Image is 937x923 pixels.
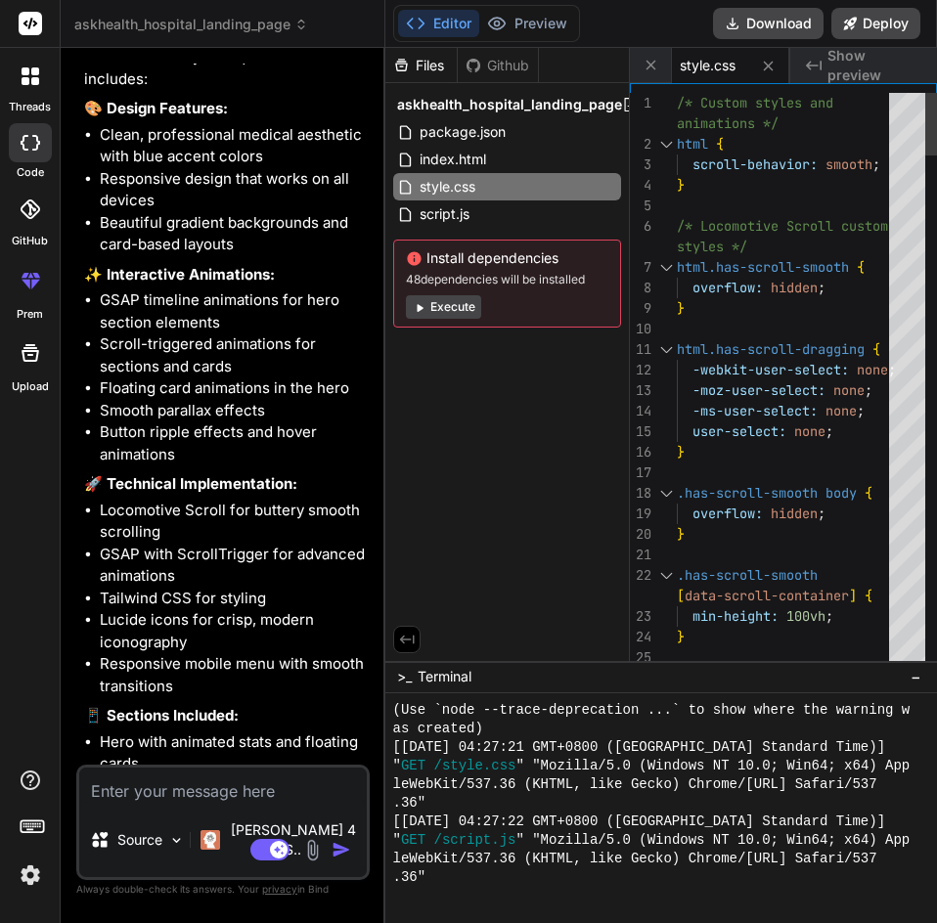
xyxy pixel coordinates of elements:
[401,831,425,850] span: GET
[14,858,47,892] img: settings
[397,95,622,114] span: askhealth_hospital_landing_page
[818,505,825,522] span: ;
[406,295,481,319] button: Execute
[17,164,44,181] label: code
[12,378,49,395] label: Upload
[630,545,651,565] div: 21
[865,381,872,399] span: ;
[630,504,651,524] div: 19
[653,257,679,278] div: Click to collapse the range.
[677,587,685,604] span: [
[434,757,516,775] span: /style.css
[630,339,651,360] div: 11
[825,484,857,502] span: body
[680,56,736,75] span: style.css
[479,10,575,37] button: Preview
[692,505,763,522] span: overflow:
[393,720,483,738] span: as created)
[515,757,910,775] span: " "Mozilla/5.0 (Windows NT 10.0; Win64; x64) App
[692,607,779,625] span: min-height:
[434,831,516,850] span: /script.js
[76,880,370,899] p: Always double-check its answers. Your in Bind
[849,587,857,604] span: ]
[692,155,818,173] span: scroll-behavior:
[677,238,747,255] span: styles */
[630,462,651,483] div: 17
[100,653,366,697] li: Responsive mobile menu with smooth transitions
[393,738,886,757] span: [[DATE] 04:27:21 GMT+0800 ([GEOGRAPHIC_DATA] Standard Time)]
[201,830,220,850] img: Claude 4 Sonnet
[117,830,162,850] p: Source
[401,757,425,775] span: GET
[515,831,910,850] span: " "Mozilla/5.0 (Windows NT 10.0; Win64; x64) App
[872,155,880,173] span: ;
[630,360,651,380] div: 12
[692,381,825,399] span: -moz-user-select:
[301,839,324,861] img: attachment
[84,99,228,117] strong: 🎨 Design Features:
[677,135,708,153] span: html
[692,402,818,419] span: -ms-user-select:
[825,155,872,173] span: smooth
[100,421,366,465] li: Button ripple effects and hover animations
[865,587,872,604] span: {
[630,93,651,113] div: 1
[630,565,651,586] div: 22
[393,813,886,831] span: [[DATE] 04:27:22 GMT+0800 ([GEOGRAPHIC_DATA] Standard Time)]
[630,401,651,421] div: 14
[418,175,477,198] span: style.css
[630,196,651,216] div: 5
[630,524,651,545] div: 20
[398,10,479,37] button: Editor
[831,8,920,39] button: Deploy
[393,701,911,720] span: (Use `node --trace-deprecation ...` to show where the warning w
[692,279,763,296] span: overflow:
[677,114,779,132] span: animations */
[393,775,877,794] span: leWebKit/537.36 (KHTML, like Gecko) Chrome/[URL] Safari/537
[825,422,833,440] span: ;
[418,120,508,144] span: package.json
[857,361,888,378] span: none
[677,525,685,543] span: }
[393,831,401,850] span: "
[74,15,308,34] span: askhealth_hospital_landing_page
[771,279,818,296] span: hidden
[827,46,921,85] span: Show preview
[677,566,818,584] span: .has-scroll-smooth
[857,402,865,419] span: ;
[677,299,685,317] span: }
[228,820,358,859] p: [PERSON_NAME] 4 S..
[833,381,865,399] span: none
[677,94,833,111] span: /* Custom styles and
[771,505,818,522] span: hidden
[677,628,685,645] span: }
[630,483,651,504] div: 18
[677,217,888,235] span: /* Locomotive Scroll custom
[630,216,651,237] div: 6
[716,135,724,153] span: {
[100,124,366,168] li: Clean, professional medical aesthetic with blue accent colors
[911,667,921,686] span: −
[100,289,366,333] li: GSAP timeline animations for hero section elements
[393,794,426,813] span: .36"
[458,56,538,75] div: Github
[397,667,412,686] span: >_
[825,402,857,419] span: none
[84,706,239,725] strong: 📱 Sections Included:
[872,340,880,358] span: {
[818,279,825,296] span: ;
[168,832,185,849] img: Pick Models
[630,257,651,278] div: 7
[100,400,366,422] li: Smooth parallax effects
[685,587,849,604] span: data-scroll-container
[100,500,366,544] li: Locomotive Scroll for buttery smooth scrolling
[857,258,865,276] span: {
[418,202,471,226] span: script.js
[418,667,471,686] span: Terminal
[84,474,297,493] strong: 🚀 Technical Implementation:
[692,361,849,378] span: -webkit-user-select:
[630,421,651,442] div: 15
[692,422,786,440] span: user-select:
[677,258,849,276] span: html.has-scroll-smooth
[825,607,833,625] span: ;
